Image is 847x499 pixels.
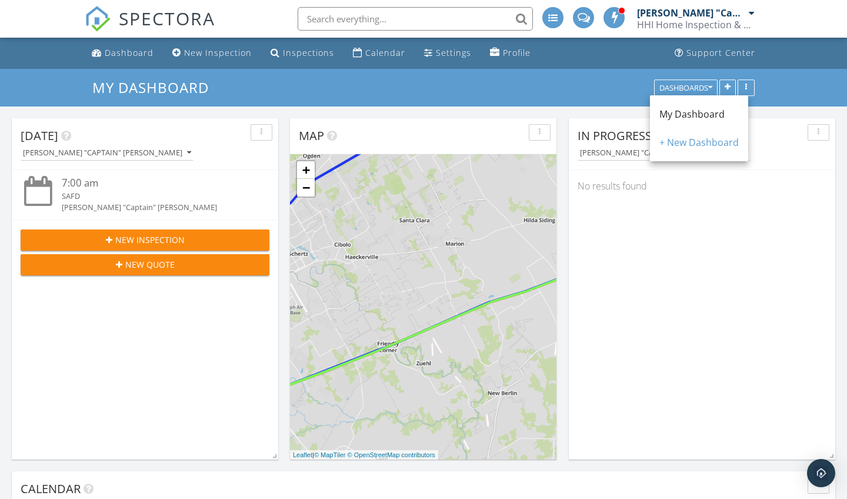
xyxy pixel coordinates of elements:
div: [PERSON_NAME] "Captain" [PERSON_NAME] [62,202,248,213]
a: © MapTiler [314,451,346,458]
img: The Best Home Inspection Software - Spectora [85,6,111,32]
button: [PERSON_NAME] "Captain" [PERSON_NAME] [21,145,194,161]
a: Zoom in [297,161,315,179]
div: [PERSON_NAME] "Captain" [PERSON_NAME] [580,149,748,157]
span: Map [299,128,324,144]
span: New Quote [125,258,175,271]
div: Settings [436,47,471,58]
span: In Progress [578,128,652,144]
a: My Dashboard [92,78,219,97]
span: My Dashboard [659,108,725,121]
a: Zoom out [297,179,315,197]
span: New Inspection [115,234,185,246]
div: No results found [569,170,835,202]
a: Settings [419,42,476,64]
span: Calendar [21,481,81,497]
div: Support Center [686,47,755,58]
div: Profile [503,47,531,58]
div: Open Intercom Messenger [807,459,835,487]
a: SPECTORA [85,16,215,41]
a: © OpenStreetMap contributors [348,451,435,458]
div: SAFD [62,191,248,202]
a: Profile [485,42,535,64]
button: Dashboards [654,79,718,96]
div: Calendar [365,47,405,58]
div: [PERSON_NAME] "Captain" [PERSON_NAME] [637,7,746,19]
div: Inspections [283,47,334,58]
div: [PERSON_NAME] "Captain" [PERSON_NAME] [23,149,191,157]
input: Search everything... [298,7,533,31]
a: Inspections [266,42,339,64]
div: 7:00 am [62,176,248,191]
a: Dashboard [87,42,158,64]
div: | [290,450,438,460]
div: + New Dashboard [659,135,739,149]
a: Leaflet [293,451,312,458]
button: [PERSON_NAME] "Captain" [PERSON_NAME] [578,145,751,161]
div: Dashboards [659,84,712,92]
a: New Inspection [168,42,256,64]
span: SPECTORA [119,6,215,31]
div: New Inspection [184,47,252,58]
div: Dashboard [105,47,154,58]
button: New Inspection [21,229,269,251]
span: [DATE] [21,128,58,144]
div: HHI Home Inspection & Pest Control [637,19,755,31]
button: New Quote [21,254,269,275]
a: Support Center [670,42,760,64]
a: Calendar [348,42,410,64]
